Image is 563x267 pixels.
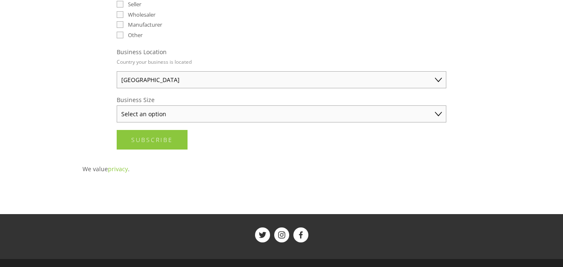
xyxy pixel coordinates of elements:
[83,164,481,174] p: We value .
[255,227,270,242] a: ShelfTrend
[117,32,123,38] input: Other
[117,11,123,18] input: Wholesaler
[108,165,128,173] a: privacy
[117,1,123,7] input: Seller
[128,21,162,28] span: Manufacturer
[128,11,155,18] span: Wholesaler
[117,48,167,56] span: Business Location
[117,21,123,28] input: Manufacturer
[128,31,143,39] span: Other
[117,96,155,104] span: Business Size
[117,71,446,88] select: Business Location
[131,136,173,144] span: Subscribe
[274,227,289,242] a: ShelfTrend
[293,227,308,242] a: ShelfTrend
[117,105,446,122] select: Business Size
[117,130,188,150] button: SubscribeSubscribe
[117,56,192,68] p: Country your business is located
[128,0,141,8] span: Seller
